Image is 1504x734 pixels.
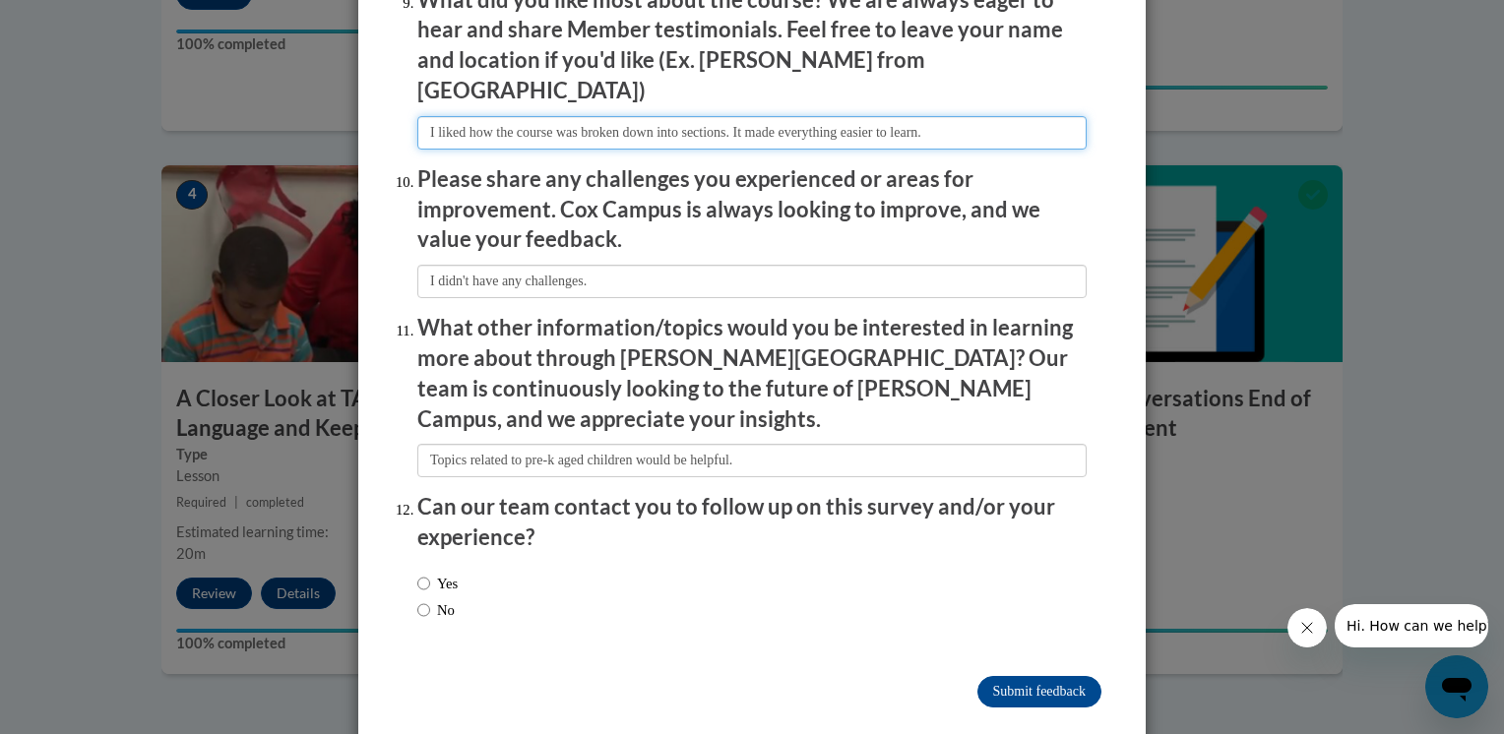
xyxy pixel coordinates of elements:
p: Can our team contact you to follow up on this survey and/or your experience? [417,492,1087,553]
iframe: Close message [1287,608,1327,647]
input: Yes [417,573,430,594]
p: What other information/topics would you be interested in learning more about through [PERSON_NAME... [417,313,1087,434]
input: Submit feedback [977,676,1101,707]
span: Hi. How can we help? [12,14,159,30]
input: No [417,599,430,621]
label: Yes [417,573,458,594]
label: No [417,599,455,621]
iframe: Message from company [1335,604,1488,647]
p: Please share any challenges you experienced or areas for improvement. Cox Campus is always lookin... [417,164,1087,255]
